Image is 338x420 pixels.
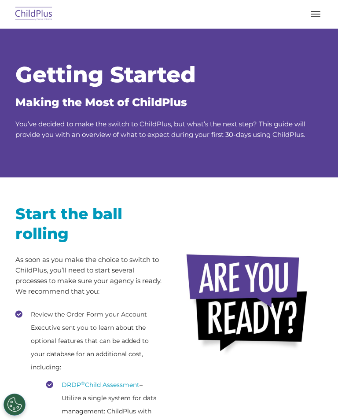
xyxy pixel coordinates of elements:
[81,380,85,386] sup: ©
[182,248,316,361] img: areyouready
[62,381,140,389] a: DRDP©Child Assessment
[15,204,162,243] h2: Start the ball rolling
[15,120,305,139] span: You’ve decided to make the switch to ChildPlus, but what’s the next step? This guide will provide...
[4,394,26,416] button: Cookies Settings
[15,96,187,109] span: Making the Most of ChildPlus
[13,4,55,25] img: ChildPlus by Procare Solutions
[15,61,196,88] span: Getting Started
[15,254,162,297] p: As soon as you make the choice to switch to ChildPlus, you’ll need to start several processes to ...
